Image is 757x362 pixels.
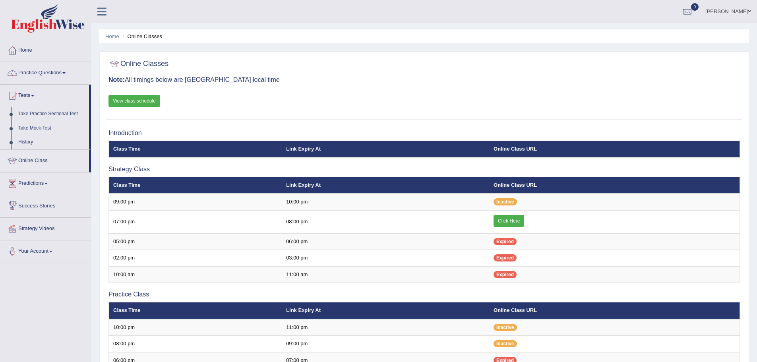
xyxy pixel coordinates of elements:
[0,62,91,82] a: Practice Questions
[282,266,489,283] td: 11:00 am
[0,195,91,215] a: Success Stories
[0,218,91,238] a: Strategy Videos
[282,319,489,336] td: 11:00 pm
[494,238,517,245] span: Expired
[15,135,89,149] a: History
[489,177,740,194] th: Online Class URL
[109,319,282,336] td: 10:00 pm
[282,141,489,157] th: Link Expiry At
[108,130,740,137] h3: Introduction
[691,3,699,11] span: 0
[282,302,489,319] th: Link Expiry At
[494,215,524,227] a: Click Here
[0,172,91,192] a: Predictions
[489,141,740,157] th: Online Class URL
[282,177,489,194] th: Link Expiry At
[0,240,91,260] a: Your Account
[15,107,89,121] a: Take Practice Sectional Test
[108,58,168,70] h2: Online Classes
[120,33,162,40] li: Online Classes
[282,336,489,352] td: 09:00 pm
[108,291,740,298] h3: Practice Class
[494,254,517,261] span: Expired
[109,194,282,210] td: 09:00 pm
[109,302,282,319] th: Class Time
[109,336,282,352] td: 08:00 pm
[494,271,517,278] span: Expired
[108,76,125,83] b: Note:
[282,233,489,250] td: 06:00 pm
[108,166,740,173] h3: Strategy Class
[105,33,119,39] a: Home
[0,39,91,59] a: Home
[0,150,89,170] a: Online Class
[109,233,282,250] td: 05:00 pm
[109,266,282,283] td: 10:00 am
[109,177,282,194] th: Class Time
[108,76,740,83] h3: All timings below are [GEOGRAPHIC_DATA] local time
[494,198,517,205] span: Inactive
[494,340,517,347] span: Inactive
[489,302,740,319] th: Online Class URL
[109,210,282,233] td: 07:00 pm
[282,210,489,233] td: 08:00 pm
[282,194,489,210] td: 10:00 pm
[109,250,282,267] td: 02:00 pm
[15,121,89,136] a: Take Mock Test
[494,324,517,331] span: Inactive
[0,85,89,105] a: Tests
[109,141,282,157] th: Class Time
[108,95,160,107] a: View class schedule
[282,250,489,267] td: 03:00 pm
